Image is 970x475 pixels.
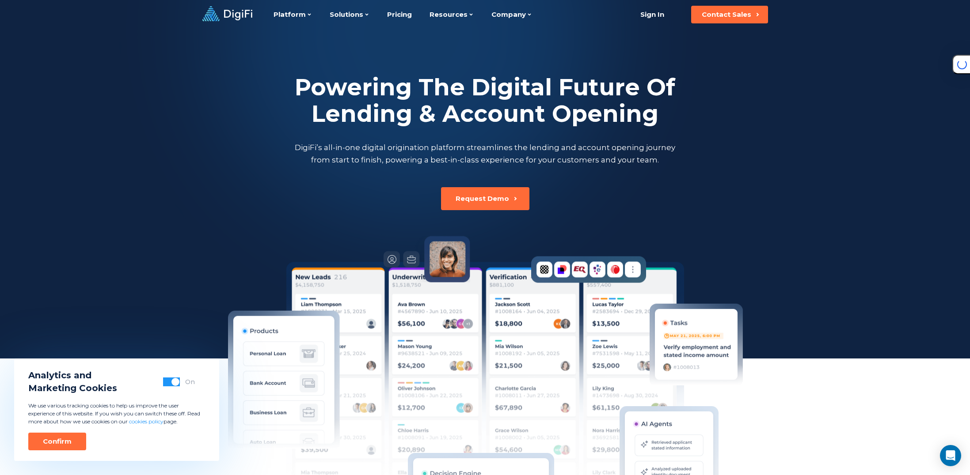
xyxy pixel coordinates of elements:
a: cookies policy [129,418,164,425]
div: On [185,377,195,386]
button: Contact Sales [691,6,768,23]
h2: Powering The Digital Future Of Lending & Account Opening [293,74,677,127]
p: DigiFi’s all-in-one digital origination platform streamlines the lending and account opening jour... [293,141,677,166]
p: We use various tracking cookies to help us improve the user experience of this website. If you wi... [28,402,205,426]
div: Confirm [43,437,72,446]
span: Marketing Cookies [28,382,117,395]
button: Request Demo [441,187,529,210]
div: Open Intercom Messenger [940,445,961,466]
a: Sign In [630,6,675,23]
div: Contact Sales [702,10,751,19]
button: Confirm [28,433,86,450]
span: Analytics and [28,369,117,382]
div: Request Demo [456,194,509,203]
